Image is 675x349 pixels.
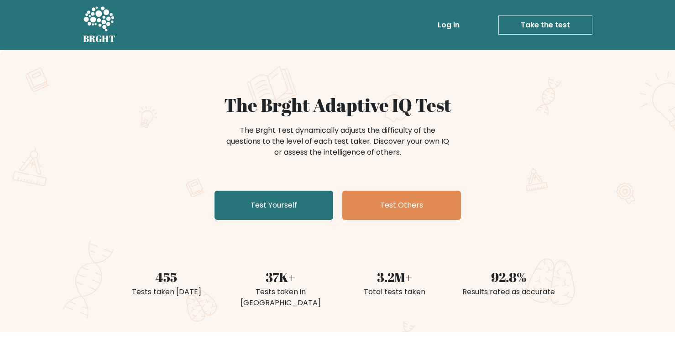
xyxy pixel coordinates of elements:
div: 455 [115,267,218,286]
a: Test Yourself [215,191,333,220]
a: Test Others [342,191,461,220]
div: Tests taken in [GEOGRAPHIC_DATA] [229,286,332,308]
a: Log in [434,16,463,34]
div: The Brght Test dynamically adjusts the difficulty of the questions to the level of each test take... [224,125,452,158]
a: BRGHT [83,4,116,47]
div: 37K+ [229,267,332,286]
div: 3.2M+ [343,267,446,286]
h1: The Brght Adaptive IQ Test [115,94,560,116]
div: Results rated as accurate [457,286,560,297]
div: Tests taken [DATE] [115,286,218,297]
a: Take the test [498,16,592,35]
div: Total tests taken [343,286,446,297]
div: 92.8% [457,267,560,286]
h5: BRGHT [83,33,116,44]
